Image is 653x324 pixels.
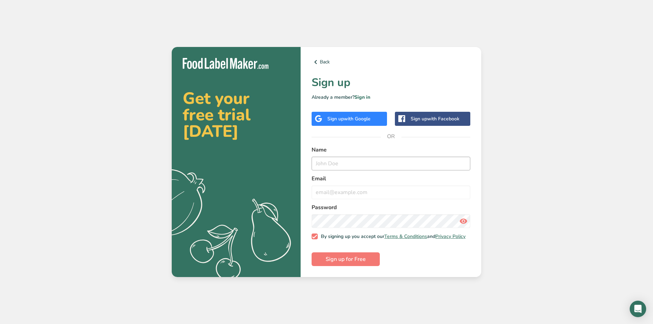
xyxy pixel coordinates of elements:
[312,252,380,266] button: Sign up for Free
[384,233,427,240] a: Terms & Conditions
[312,58,470,66] a: Back
[312,175,470,183] label: Email
[318,233,466,240] span: By signing up you accept our and
[327,115,371,122] div: Sign up
[183,90,290,140] h2: Get your free trial [DATE]
[312,94,470,101] p: Already a member?
[344,116,371,122] span: with Google
[326,255,366,263] span: Sign up for Free
[183,58,268,69] img: Food Label Maker
[354,94,370,100] a: Sign in
[312,203,470,212] label: Password
[411,115,459,122] div: Sign up
[312,74,470,91] h1: Sign up
[312,146,470,154] label: Name
[381,126,401,147] span: OR
[312,185,470,199] input: email@example.com
[630,301,646,317] div: Open Intercom Messenger
[435,233,465,240] a: Privacy Policy
[312,157,470,170] input: John Doe
[427,116,459,122] span: with Facebook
